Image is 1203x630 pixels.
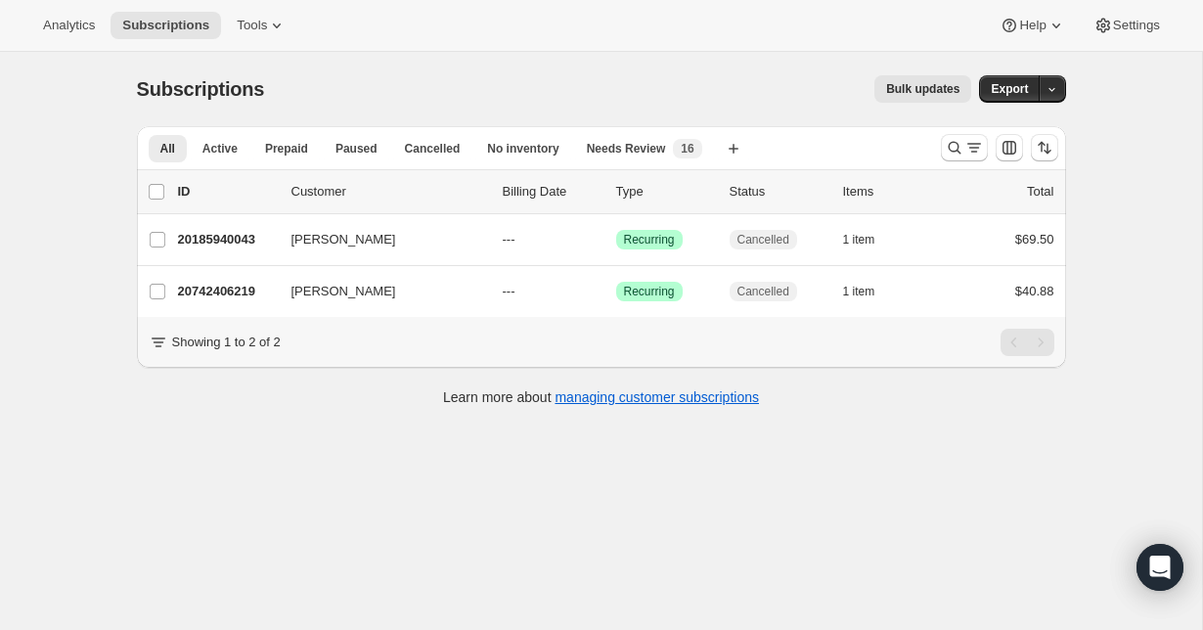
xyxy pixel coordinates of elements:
[172,333,281,352] p: Showing 1 to 2 of 2
[555,389,759,405] a: managing customer subscriptions
[443,387,759,407] p: Learn more about
[988,12,1077,39] button: Help
[280,224,475,255] button: [PERSON_NAME]
[178,282,276,301] p: 20742406219
[1015,284,1054,298] span: $40.88
[405,141,461,157] span: Cancelled
[265,141,308,157] span: Prepaid
[291,282,396,301] span: [PERSON_NAME]
[1082,12,1172,39] button: Settings
[1027,182,1053,202] p: Total
[737,232,789,247] span: Cancelled
[178,230,276,249] p: 20185940043
[178,182,1054,202] div: IDCustomerBilling DateTypeStatusItemsTotal
[122,18,209,33] span: Subscriptions
[843,278,897,305] button: 1 item
[1113,18,1160,33] span: Settings
[624,284,675,299] span: Recurring
[718,135,749,162] button: Create new view
[178,226,1054,253] div: 20185940043[PERSON_NAME]---SuccessRecurringCancelled1 item$69.50
[624,232,675,247] span: Recurring
[202,141,238,157] span: Active
[503,182,601,202] p: Billing Date
[979,75,1040,103] button: Export
[31,12,107,39] button: Analytics
[291,182,487,202] p: Customer
[587,141,666,157] span: Needs Review
[681,141,693,157] span: 16
[843,226,897,253] button: 1 item
[941,134,988,161] button: Search and filter results
[843,232,875,247] span: 1 item
[1136,544,1183,591] div: Open Intercom Messenger
[730,182,827,202] p: Status
[616,182,714,202] div: Type
[991,81,1028,97] span: Export
[1031,134,1058,161] button: Sort the results
[178,182,276,202] p: ID
[996,134,1023,161] button: Customize table column order and visibility
[111,12,221,39] button: Subscriptions
[291,230,396,249] span: [PERSON_NAME]
[843,182,941,202] div: Items
[487,141,558,157] span: No inventory
[160,141,175,157] span: All
[886,81,959,97] span: Bulk updates
[137,78,265,100] span: Subscriptions
[1015,232,1054,247] span: $69.50
[335,141,378,157] span: Paused
[1019,18,1046,33] span: Help
[843,284,875,299] span: 1 item
[225,12,298,39] button: Tools
[503,232,515,247] span: ---
[1001,329,1054,356] nav: Pagination
[178,278,1054,305] div: 20742406219[PERSON_NAME]---SuccessRecurringCancelled1 item$40.88
[43,18,95,33] span: Analytics
[237,18,267,33] span: Tools
[280,276,475,307] button: [PERSON_NAME]
[737,284,789,299] span: Cancelled
[874,75,971,103] button: Bulk updates
[503,284,515,298] span: ---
